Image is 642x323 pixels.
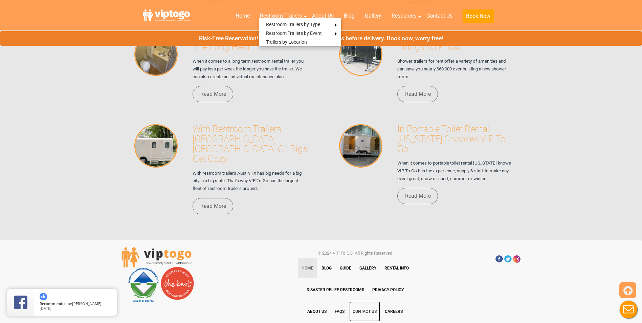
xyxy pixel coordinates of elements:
a: Read More [397,86,438,102]
a: Gallery [356,258,380,278]
span: [DATE] [40,306,51,311]
a: Trailers by Location [259,38,314,46]
a: Facebook [495,255,503,263]
button: Book Now [463,9,494,23]
p: When it comes to portable toilet rental [US_STATE] knows VIP To Go has the experience, supply & s... [397,159,512,182]
a: Contact Us [349,301,380,322]
a: Home [298,258,317,278]
a: Restroom Trailers by Type [259,20,327,29]
img: Shower Trailers For Rent: 9 Things To Know [339,33,382,76]
a: About Us [307,8,339,23]
span: by [40,302,112,306]
h3: Restroom Rental Trailers For The Long Haul [193,33,308,52]
p: © 2024 VIP To GO. All Rights Reserved [253,249,458,258]
h3: In Portable Toilet Rental [US_STATE] Chooses VIP To Go [397,124,512,154]
img: Review Rating [14,296,27,309]
img: viptogo LogoVIPTOGO [121,247,192,267]
a: Rental Info [381,258,412,278]
a: Disaster Relief Restrooms [303,280,368,300]
a: Contact Us [421,8,458,23]
a: Insta [513,255,521,263]
a: Home [230,8,255,23]
a: Resources [386,8,421,23]
img: Couples love us! See our reviews on The Knot. [160,266,194,300]
img: In Portable Toilet Rental Maine Chooses VIP To Go [339,124,382,168]
a: Restroom Trailers [255,8,307,23]
span: [PERSON_NAME] [72,301,102,306]
a: Book Now [458,8,499,27]
span: Recommended [40,301,67,306]
h3: With Restroom Trailers [GEOGRAPHIC_DATA] [GEOGRAPHIC_DATA] Oil Rigs Get Cozy [193,124,308,164]
a: Read More [397,188,438,204]
p: When it comes to a long-term restroom rental trailer you will pay less per week the longer you ha... [193,58,308,81]
img: With Restroom Trailers Austin TX Oil Rigs Get Cozy [134,124,178,168]
a: FAQs [331,301,348,322]
button: Live Chat [615,296,642,323]
img: Restroom Rental Trailers For The Long Haul [134,33,178,76]
a: Privacy Policy [369,280,407,300]
a: Read More [193,198,233,214]
a: Careers [381,301,406,322]
img: thumbs up icon [40,293,47,300]
p: With restroom trailers Austin TX has big needs for a big city in a big state. That’s why VIP To G... [193,170,308,193]
a: Restroom Trailers by Event [259,29,329,38]
a: Gallery [360,8,386,23]
a: About Us [304,301,330,322]
a: Blog [339,8,360,23]
a: Blog [318,258,335,278]
img: PSAI Member Logo [127,266,160,302]
a: Twitter [504,255,512,263]
h3: Shower Trailers For Rent: 9 Things To Know [397,33,512,52]
a: Read More [193,86,233,102]
p: Shower trailers for rent offer a variety of amenities and can save you nearly $60,000 over buildi... [397,58,512,81]
a: Guide [336,258,355,278]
